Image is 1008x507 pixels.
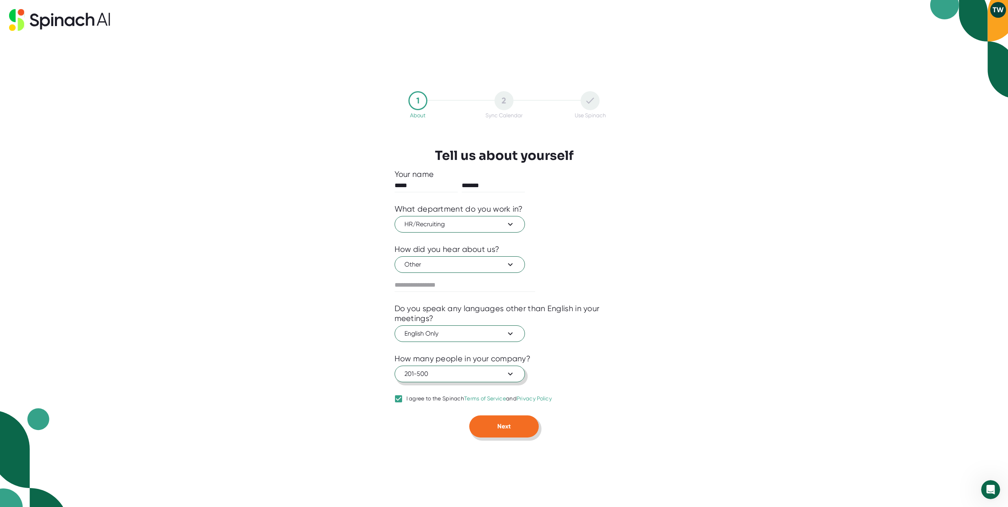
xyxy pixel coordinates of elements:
div: I agree to the Spinach and [406,395,552,402]
div: How many people in your company? [395,354,531,364]
span: Other [404,260,515,269]
div: Use Spinach [575,112,606,118]
a: Privacy Policy [517,395,552,402]
div: 2 [495,91,513,110]
h3: Tell us about yourself [435,148,574,163]
span: 201-500 [404,369,515,379]
button: TW [990,2,1006,18]
button: HR/Recruiting [395,216,525,233]
button: English Only [395,325,525,342]
button: Other [395,256,525,273]
button: 201-500 [395,366,525,382]
div: Your name [395,169,614,179]
div: What department do you work in? [395,204,523,214]
div: Do you speak any languages other than English in your meetings? [395,304,614,323]
a: Terms of Service [464,395,506,402]
span: English Only [404,329,515,338]
iframe: Intercom live chat [981,480,1000,499]
button: Next [469,415,539,438]
div: 1 [408,91,427,110]
span: HR/Recruiting [404,220,515,229]
span: Next [497,422,511,430]
div: Sync Calendar [485,112,523,118]
div: About [410,112,425,118]
div: How did you hear about us? [395,244,500,254]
